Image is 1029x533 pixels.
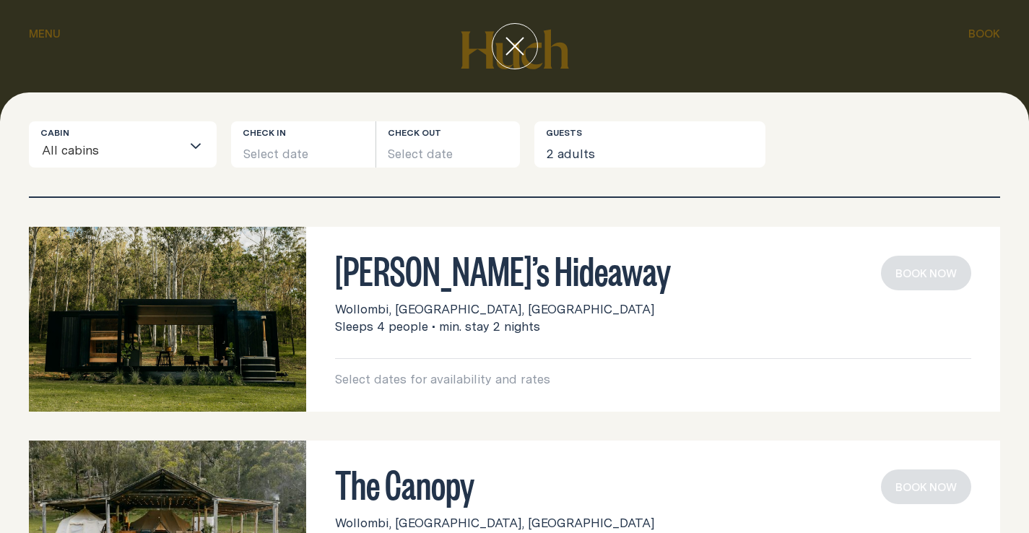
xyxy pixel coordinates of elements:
h3: [PERSON_NAME]’s Hideaway [335,256,971,283]
button: Select date [376,121,521,168]
button: book now [881,256,971,290]
button: book now [881,469,971,504]
button: Select date [231,121,375,168]
h3: The Canopy [335,469,971,497]
span: Sleeps 4 people • min. stay 2 nights [335,318,540,335]
input: Search for option [100,136,181,167]
span: Wollombi, [GEOGRAPHIC_DATA], [GEOGRAPHIC_DATA] [335,300,654,318]
p: Select dates for availability and rates [335,370,971,388]
span: Wollombi, [GEOGRAPHIC_DATA], [GEOGRAPHIC_DATA] [335,514,654,532]
div: Search for option [29,121,217,168]
button: close [492,23,538,69]
span: All cabins [41,134,100,167]
button: 2 adults [534,121,765,168]
label: Guests [546,127,582,139]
